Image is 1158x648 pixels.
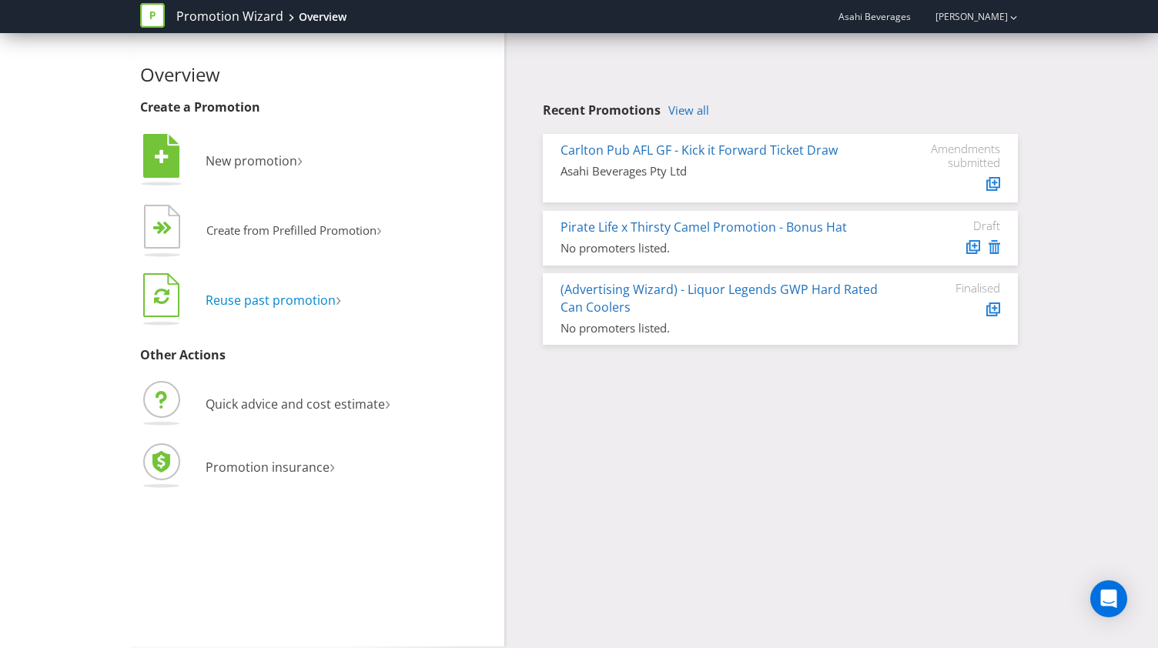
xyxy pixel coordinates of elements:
a: [PERSON_NAME] [920,10,1008,23]
h2: Overview [140,65,493,85]
div: No promoters listed. [561,240,885,256]
span: Create from Prefilled Promotion [206,222,377,238]
div: Finalised [908,281,1000,295]
span: New promotion [206,152,297,169]
span: › [297,146,303,172]
div: Open Intercom Messenger [1090,580,1127,617]
span: › [336,286,341,311]
span: › [330,453,335,478]
span: › [385,389,390,415]
h3: Other Actions [140,349,493,362]
a: Pirate Life x Thirsty Camel Promotion - Bonus Hat [561,219,847,235]
span: › [377,217,382,241]
span: Reuse past promotion [206,292,336,309]
div: Amendments submitted [908,142,1000,169]
tspan:  [154,287,169,305]
span: Recent Promotions [543,102,661,119]
button: Create from Prefilled Promotion› [140,201,383,262]
span: Asahi Beverages [838,10,911,23]
tspan:  [162,221,172,235]
a: (Advertising Wizard) - Liquor Legends GWP Hard Rated Can Coolers [561,281,878,316]
h3: Create a Promotion [140,101,493,115]
div: Draft [908,219,1000,232]
a: Quick advice and cost estimate› [140,396,390,413]
span: Quick advice and cost estimate [206,396,385,413]
tspan:  [155,149,169,165]
span: Promotion insurance [206,459,330,476]
div: No promoters listed. [561,320,885,336]
div: Asahi Beverages Pty Ltd [561,163,885,179]
a: View all [668,104,709,117]
a: Carlton Pub AFL GF - Kick it Forward Ticket Draw [561,142,838,159]
div: Overview [299,9,346,25]
a: Promotion Wizard [176,8,283,25]
a: Promotion insurance› [140,459,335,476]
